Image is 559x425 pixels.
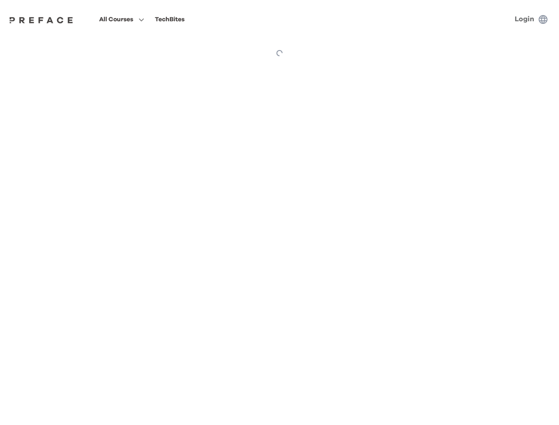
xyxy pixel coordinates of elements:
div: TechBites [155,14,185,25]
button: All Courses [96,14,147,25]
span: All Courses [99,14,133,25]
img: Preface Logo [7,16,75,23]
a: Login [515,15,534,23]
